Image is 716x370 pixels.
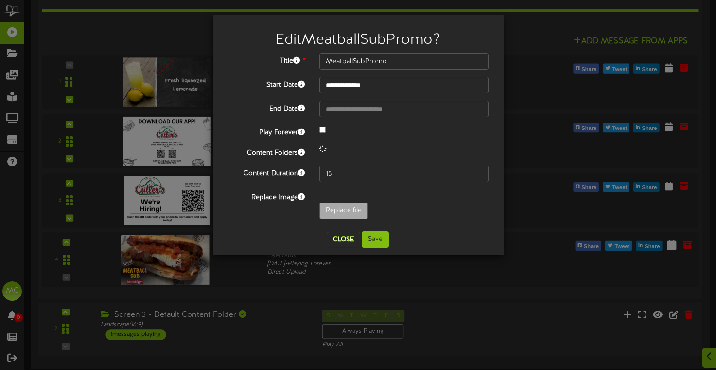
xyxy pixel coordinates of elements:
[220,145,312,158] label: Content Folders
[319,166,489,182] input: 15
[327,232,360,247] button: Close
[362,231,389,248] button: Save
[227,32,489,48] h2: Edit MeatballSubPromo ?
[220,101,312,114] label: End Date
[220,125,312,138] label: Play Forever
[220,189,312,203] label: Replace Image
[220,53,312,66] label: Title
[319,53,489,70] input: Title
[220,77,312,90] label: Start Date
[220,166,312,179] label: Content Duration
